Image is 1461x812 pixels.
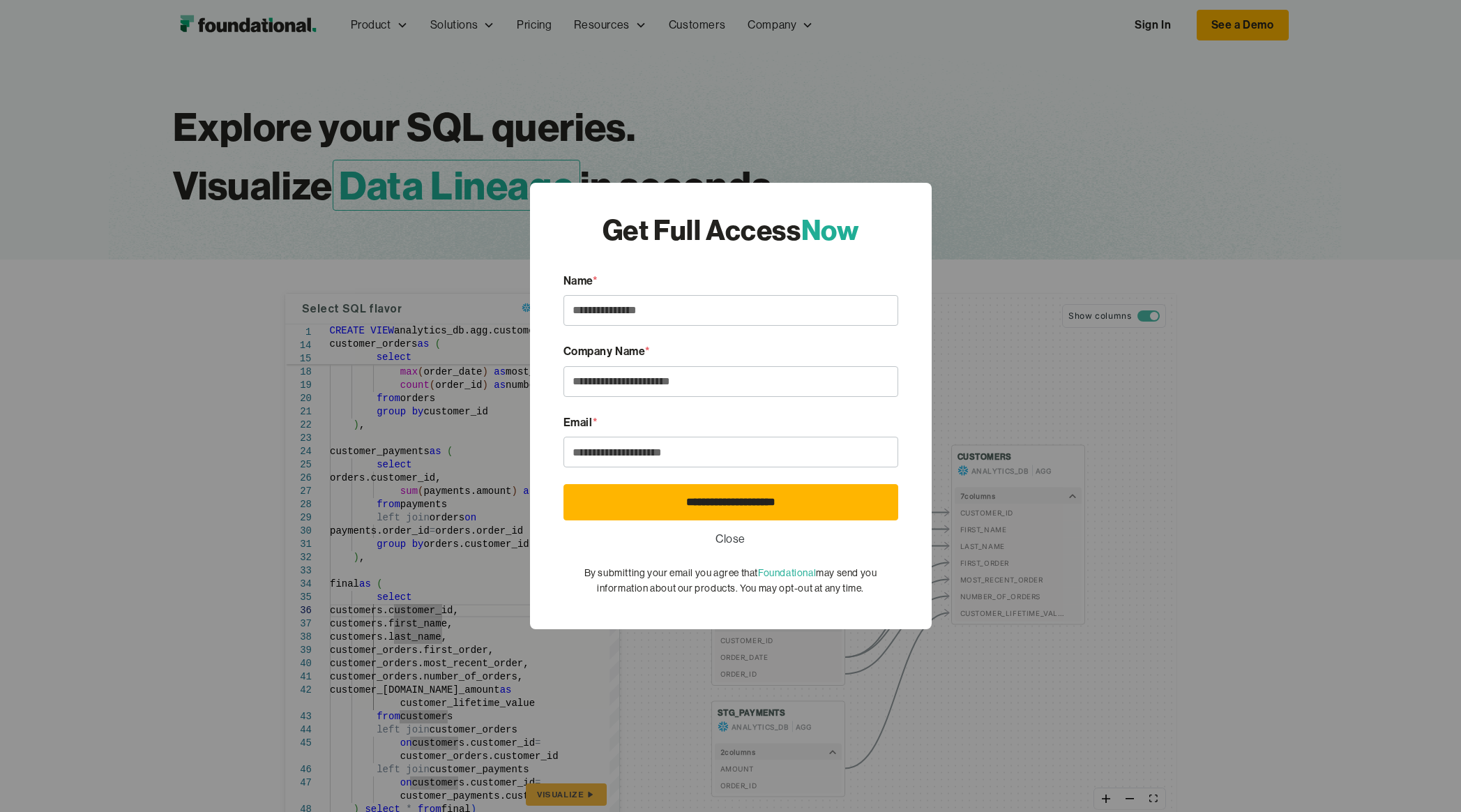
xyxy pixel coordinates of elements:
form: Email Form [Query Analysis] [563,272,898,596]
div: Name [563,272,898,290]
div: Email [563,414,898,432]
div: Company Name [563,343,898,361]
a: Foundational [758,567,816,578]
div: Get Full Access [603,211,859,250]
span: Now [801,212,859,248]
div: By submitting your email you agree that may send you information about our products. You may opt-... [563,565,898,596]
a: Close [716,530,745,548]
